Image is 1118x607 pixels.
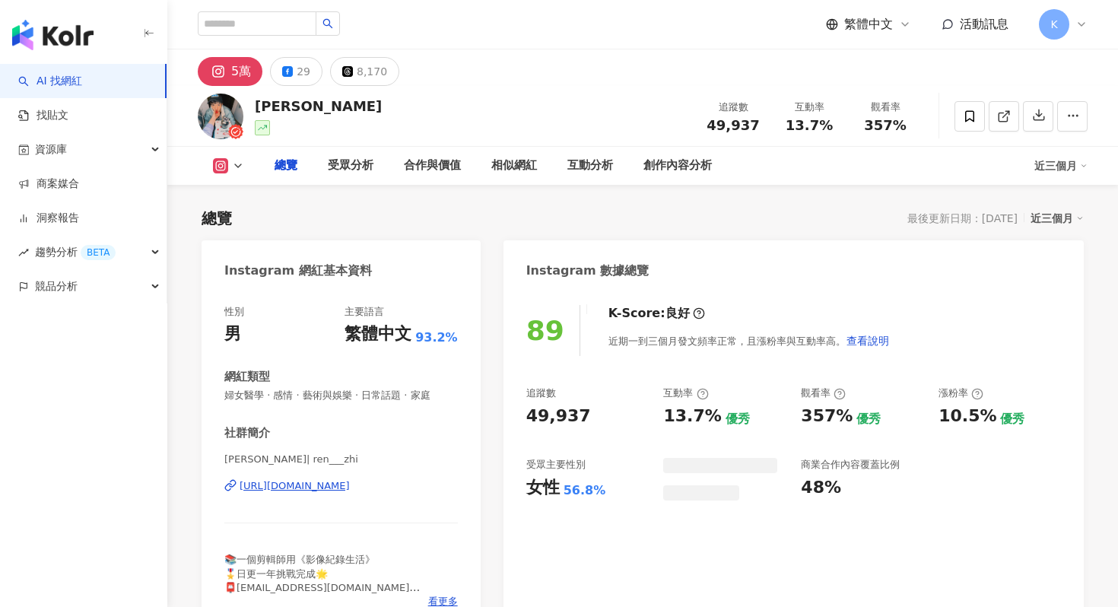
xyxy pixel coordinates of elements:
[704,100,762,115] div: 追蹤數
[907,212,1018,224] div: 最後更新日期：[DATE]
[663,405,721,428] div: 13.7%
[404,157,461,175] div: 合作與價值
[322,18,333,29] span: search
[526,315,564,346] div: 89
[801,405,853,428] div: 357%
[345,305,384,319] div: 主要語言
[198,57,262,86] button: 5萬
[255,97,382,116] div: [PERSON_NAME]
[864,118,907,133] span: 357%
[357,61,387,82] div: 8,170
[35,132,67,167] span: 資源庫
[224,369,270,385] div: 網紅類型
[270,57,322,86] button: 29
[198,94,243,139] img: KOL Avatar
[846,326,890,356] button: 查看說明
[18,176,79,192] a: 商案媒合
[801,476,841,500] div: 48%
[786,118,833,133] span: 13.7%
[275,157,297,175] div: 總覽
[844,16,893,33] span: 繁體中文
[224,554,420,607] span: 📚一個剪輯師用《影像紀錄生活》 🎖️日更一年挑戰完成🌟 📮[EMAIL_ADDRESS][DOMAIN_NAME] #情侶 #日常 #追星 #開箱
[297,61,310,82] div: 29
[224,453,458,466] span: [PERSON_NAME]| ren___zhi
[345,323,411,346] div: 繁體中文
[18,108,68,123] a: 找貼文
[526,458,586,472] div: 受眾主要性別
[526,476,560,500] div: 女性
[240,479,350,493] div: [URL][DOMAIN_NAME]
[939,405,996,428] div: 10.5%
[939,386,983,400] div: 漲粉率
[801,386,846,400] div: 觀看率
[1000,411,1024,427] div: 優秀
[608,326,890,356] div: 近期一到三個月發文頻率正常，且漲粉率與互動率高。
[224,305,244,319] div: 性別
[567,157,613,175] div: 互動分析
[526,386,556,400] div: 追蹤數
[224,479,458,493] a: [URL][DOMAIN_NAME]
[526,262,650,279] div: Instagram 數據總覽
[608,305,705,322] div: K-Score :
[665,305,690,322] div: 良好
[224,389,458,402] span: 婦女醫學 · 感情 · 藝術與娛樂 · 日常話題 · 家庭
[643,157,712,175] div: 創作內容分析
[707,117,759,133] span: 49,937
[1050,16,1057,33] span: K
[1031,208,1084,228] div: 近三個月
[18,74,82,89] a: searchAI 找網紅
[35,269,78,303] span: 競品分析
[491,157,537,175] div: 相似網紅
[780,100,838,115] div: 互動率
[224,425,270,441] div: 社群簡介
[330,57,399,86] button: 8,170
[526,405,591,428] div: 49,937
[960,17,1008,31] span: 活動訊息
[328,157,373,175] div: 受眾分析
[726,411,750,427] div: 優秀
[202,208,232,229] div: 總覽
[224,262,372,279] div: Instagram 網紅基本資料
[801,458,900,472] div: 商業合作內容覆蓋比例
[35,235,116,269] span: 趨勢分析
[231,61,251,82] div: 5萬
[846,335,889,347] span: 查看說明
[81,245,116,260] div: BETA
[856,411,881,427] div: 優秀
[18,211,79,226] a: 洞察報告
[18,247,29,258] span: rise
[1034,154,1088,178] div: 近三個月
[564,482,606,499] div: 56.8%
[415,329,458,346] span: 93.2%
[12,20,94,50] img: logo
[856,100,914,115] div: 觀看率
[224,323,241,346] div: 男
[663,386,708,400] div: 互動率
